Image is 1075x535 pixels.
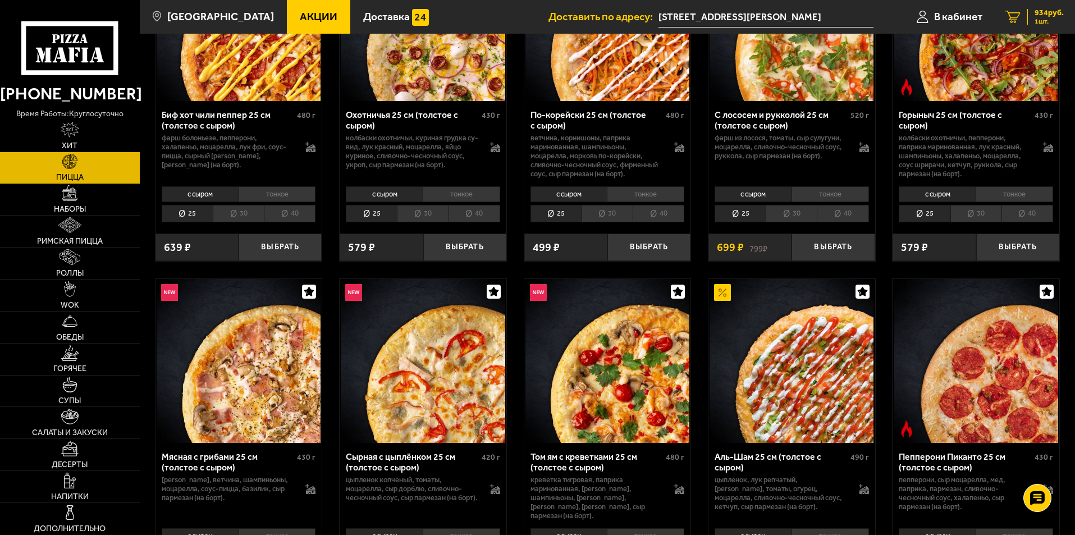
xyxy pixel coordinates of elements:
div: Мясная с грибами 25 см (толстое с сыром) [162,451,295,473]
button: Выбрать [792,234,875,261]
li: тонкое [607,186,684,202]
p: цыпленок копченый, томаты, моцарелла, сыр дорблю, сливочно-чесночный соус, сыр пармезан (на борт). [346,475,479,502]
li: с сыром [530,186,607,202]
button: Выбрать [976,234,1059,261]
p: фарш из лосося, томаты, сыр сулугуни, моцарелла, сливочно-чесночный соус, руккола, сыр пармезан (... [715,134,848,161]
img: Аль-Шам 25 см (толстое с сыром) [710,279,873,443]
li: с сыром [162,186,239,202]
img: Острое блюдо [898,420,915,437]
li: 30 [397,205,448,222]
span: 579 ₽ [348,242,375,253]
img: Том ям с креветками 25 см (толстое с сыром) [525,279,689,443]
img: 15daf4d41897b9f0e9f617042186c801.svg [412,9,429,26]
button: Выбрать [607,234,690,261]
div: Горыныч 25 см (толстое с сыром) [899,109,1032,131]
span: Дополнительно [34,525,106,533]
span: Доставка [363,11,410,22]
span: Хит [62,142,77,150]
span: 430 г [1035,111,1053,120]
div: Том ям с креветками 25 см (толстое с сыром) [530,451,664,473]
s: 799 ₽ [749,242,767,253]
a: НовинкаСырная с цыплёнком 25 см (толстое с сыром) [340,279,506,443]
li: 30 [950,205,1001,222]
li: 25 [530,205,582,222]
li: 40 [1001,205,1053,222]
div: Сырная с цыплёнком 25 см (толстое с сыром) [346,451,479,473]
span: Пицца [56,173,84,181]
span: 480 г [666,111,684,120]
span: 480 г [666,452,684,462]
li: 30 [213,205,264,222]
span: Наборы [54,205,86,213]
a: АкционныйАль-Шам 25 см (толстое с сыром) [708,279,875,443]
li: 40 [633,205,684,222]
img: Акционный [714,284,731,301]
span: Роллы [56,269,84,277]
p: пепперони, сыр Моцарелла, мед, паприка, пармезан, сливочно-чесночный соус, халапеньо, сыр пармеза... [899,475,1032,511]
span: Доставить по адресу: [548,11,658,22]
span: [GEOGRAPHIC_DATA] [167,11,274,22]
li: 40 [449,205,500,222]
li: 25 [162,205,213,222]
div: С лососем и рукколой 25 см (толстое с сыром) [715,109,848,131]
div: По-корейски 25 см (толстое с сыром) [530,109,664,131]
li: с сыром [899,186,976,202]
span: 420 г [482,452,500,462]
li: тонкое [423,186,500,202]
img: Новинка [161,284,178,301]
img: Острое блюдо [898,79,915,95]
span: 490 г [850,452,869,462]
li: 25 [899,205,950,222]
span: 480 г [297,111,315,120]
a: Острое блюдоПепперони Пиканто 25 см (толстое с сыром) [893,279,1059,443]
img: Мясная с грибами 25 см (толстое с сыром) [157,279,321,443]
span: 1 шт. [1035,18,1064,25]
li: 30 [766,205,817,222]
p: колбаски Охотничьи, пепперони, паприка маринованная, лук красный, шампиньоны, халапеньо, моцарелл... [899,134,1032,179]
span: 430 г [1035,452,1053,462]
span: 579 ₽ [901,242,928,253]
span: В кабинет [934,11,982,22]
a: НовинкаТом ям с креветками 25 см (толстое с сыром) [524,279,691,443]
img: Новинка [530,284,547,301]
li: с сыром [715,186,792,202]
span: Ленинградская область, Всеволожский район, Колтуши, улица Иоанна Кронштадтского, 17 [658,7,873,28]
span: Салаты и закуски [32,429,108,437]
span: 430 г [482,111,500,120]
span: 430 г [297,452,315,462]
span: Акции [300,11,337,22]
span: Напитки [51,493,89,501]
p: креветка тигровая, паприка маринованная, [PERSON_NAME], шампиньоны, [PERSON_NAME], [PERSON_NAME],... [530,475,664,520]
li: тонкое [792,186,869,202]
a: НовинкаМясная с грибами 25 см (толстое с сыром) [155,279,322,443]
span: Десерты [52,461,88,469]
p: ветчина, корнишоны, паприка маринованная, шампиньоны, моцарелла, морковь по-корейски, сливочно-че... [530,134,664,179]
li: 25 [715,205,766,222]
span: Супы [58,397,81,405]
div: Пепперони Пиканто 25 см (толстое с сыром) [899,451,1032,473]
li: 30 [582,205,633,222]
div: Биф хот чили пеппер 25 см (толстое с сыром) [162,109,295,131]
span: Римская пицца [37,237,103,245]
p: цыпленок, лук репчатый, [PERSON_NAME], томаты, огурец, моцарелла, сливочно-чесночный соус, кетчуп... [715,475,848,511]
div: Аль-Шам 25 см (толстое с сыром) [715,451,848,473]
img: Сырная с цыплёнком 25 см (толстое с сыром) [341,279,505,443]
li: с сыром [346,186,423,202]
li: 40 [817,205,868,222]
li: тонкое [976,186,1053,202]
div: Охотничья 25 см (толстое с сыром) [346,109,479,131]
span: WOK [61,301,79,309]
li: 40 [264,205,315,222]
button: Выбрать [239,234,322,261]
span: 520 г [850,111,869,120]
p: [PERSON_NAME], ветчина, шампиньоны, моцарелла, соус-пицца, базилик, сыр пармезан (на борт). [162,475,295,502]
img: Пепперони Пиканто 25 см (толстое с сыром) [894,279,1058,443]
input: Ваш адрес доставки [658,7,873,28]
img: Новинка [345,284,362,301]
li: 25 [346,205,397,222]
p: фарш болоньезе, пепперони, халапеньо, моцарелла, лук фри, соус-пицца, сырный [PERSON_NAME], [PERS... [162,134,295,170]
button: Выбрать [423,234,506,261]
span: 499 ₽ [533,242,560,253]
span: 639 ₽ [164,242,191,253]
p: колбаски охотничьи, куриная грудка су-вид, лук красный, моцарелла, яйцо куриное, сливочно-чесночн... [346,134,479,170]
